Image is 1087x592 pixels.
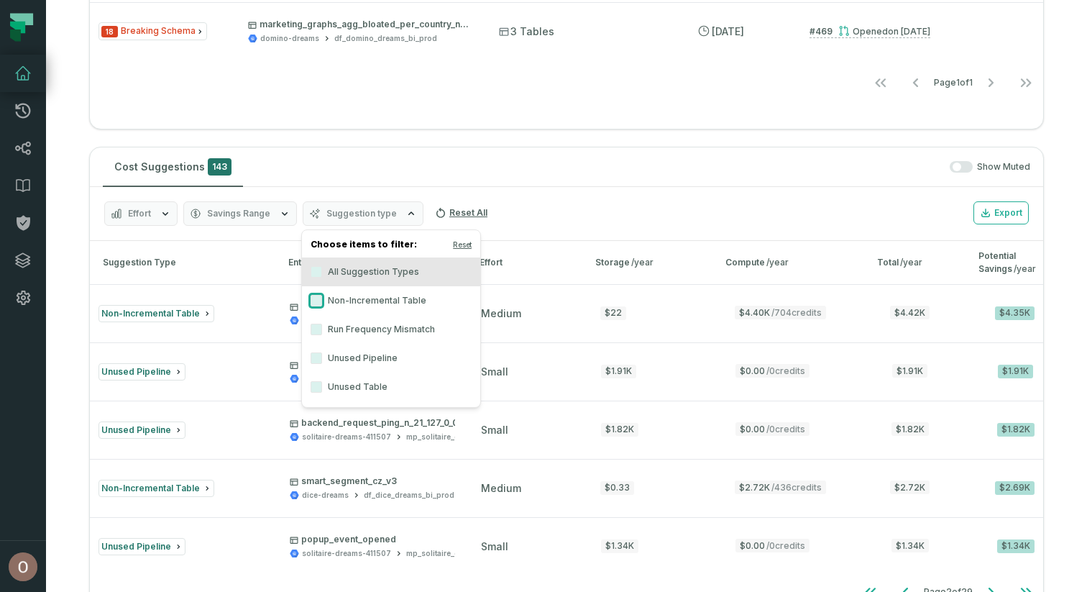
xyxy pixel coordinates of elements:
[311,266,322,278] button: All Suggestion Types
[207,208,270,219] span: Savings Range
[997,423,1035,437] div: $1.82K
[900,257,922,268] span: /year
[1009,68,1043,97] button: Go to last page
[101,366,171,377] span: Unused Pipeline
[55,371,244,386] div: Lineage Graph
[90,342,1043,400] button: Unused Pipelinepopup_event_interactionsolitaire-dreams-411507mp_solitaire_dreams_prodsmall$1.91K$...
[995,481,1035,495] div: $2.69K
[33,485,63,495] span: Home
[96,449,191,506] button: Messages
[14,132,51,147] p: 5 steps
[290,417,815,429] p: backend_request_ping_n_21_127_0_0_1_ping_c_21_127_0_0_1_ping_n_21_127_0_0_1_ping_c_21_127_0_0_1_p...
[192,449,288,506] button: Tasks
[20,55,267,81] div: Welcome, Ohad!
[101,483,200,493] span: Non-Incremental Table
[302,490,349,501] div: dice-dreams
[601,539,638,553] div: $1.34K
[481,424,508,436] span: small
[973,201,1029,224] button: Export
[1014,263,1036,274] span: /year
[90,517,1043,575] button: Unused Pipelinepopup_event_openedsolitaire-dreams-411507mp_solitaire_dreams_prodsmall$1.34K$0.00/...
[766,424,805,434] span: / 0 credits
[406,432,503,442] div: mp_solitaire_dreams_prod
[480,256,569,269] div: Effort
[55,193,244,207] div: Find your Data Assets
[311,324,322,335] button: Run Frequency Mismatch
[735,481,826,494] span: $2.72K
[334,33,437,44] div: df_domino_dreams_bi_prod
[302,286,480,315] label: Non-Incremental Table
[90,284,1043,342] button: Non-Incremental Tablemomentum_aggsolitaire-dreams-411507bi_entity_prodmedium$22$4.40K/704credits$...
[712,25,744,37] relative-time: Aug 8, 2025, 12:43 PM GMT+3
[90,68,1043,97] nav: pagination
[892,364,927,378] span: $1.91K
[288,256,454,269] div: Entity Name
[364,490,454,501] div: df_dice_dreams_bi_prod
[302,432,391,442] div: solitaire-dreams-411507
[499,24,554,39] span: 3 Tables
[20,81,267,116] div: Check out these product tours to help you get started with Foundational.
[252,6,278,32] div: Close
[224,485,255,495] span: Tasks
[978,250,1036,275] div: Potential Savings
[249,161,1030,173] div: Show Muted
[735,539,809,552] span: $0.00
[208,158,231,176] span: 143
[481,540,508,552] span: small
[119,485,169,495] span: Messages
[725,256,851,269] div: Compute
[481,482,521,494] span: medium
[888,26,930,37] relative-time: Dec 31, 2024, 9:11 AM GMT+2
[973,68,1008,97] button: Go to next page
[55,426,244,440] div: Data Catalog
[290,534,503,545] p: popup_event_opened
[55,217,250,247] div: Quickly find the right data asset in your stack.
[890,481,930,494] span: $2.72K
[98,22,207,40] span: Issue Type
[302,373,480,401] label: Unused Table
[838,26,930,37] div: Opened
[890,306,930,319] span: $4.42K
[27,366,261,389] div: 2Lineage Graph
[997,539,1035,553] div: $1.34K
[326,208,397,219] span: Suggestion type
[101,541,171,552] span: Unused Pipeline
[302,315,480,344] label: Run Frequency Mismatch
[302,344,480,373] label: Unused Pipeline
[27,188,261,211] div: 1Find your Data Assets
[290,301,457,312] p: momentum_agg
[809,25,930,38] a: #469Opened[DATE] 9:11:20 AM
[183,201,297,226] button: Savings Range
[311,381,322,393] button: Unused Table
[453,239,472,250] button: Reset
[771,307,822,318] span: / 704 credits
[481,307,521,319] span: medium
[600,306,626,320] div: $22
[27,421,261,444] div: 3Data Catalog
[290,475,454,487] p: smart_segment_cz_v3
[735,422,809,436] span: $0.00
[9,552,37,581] img: avatar of Ohad Tal
[311,295,322,306] button: Non-Incremental Table
[302,236,480,258] h4: Choose items to filter:
[101,424,171,435] span: Unused Pipeline
[877,256,953,269] div: Total
[302,258,480,286] label: All Suggestion Types
[128,208,151,219] span: Effort
[891,539,929,552] span: $1.34K
[248,19,472,30] p: marketing_graphs_agg_bloated_per_country_new
[481,365,508,378] span: small
[863,68,898,97] button: Go to first page
[302,548,391,559] div: solitaire-dreams-411507
[631,257,653,268] span: /year
[122,6,168,31] h1: Tasks
[771,482,822,493] span: / 436 credits
[899,68,933,97] button: Go to previous page
[260,33,319,44] div: domino-dreams
[735,364,809,378] span: $0.00
[104,201,178,226] button: Effort
[735,306,826,319] span: $4.40K
[406,548,503,559] div: mp_solitaire_dreams_prod
[601,365,636,378] div: $1.91K
[103,147,243,186] button: Cost Suggestions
